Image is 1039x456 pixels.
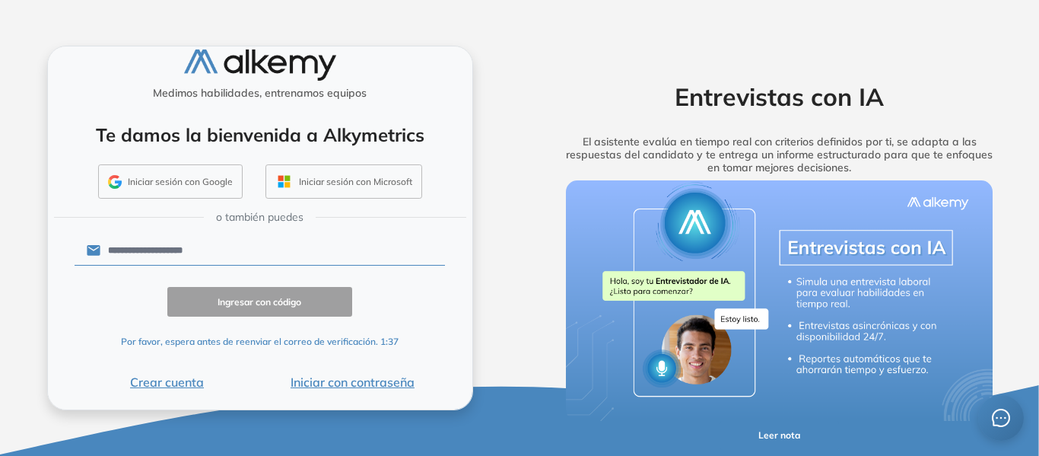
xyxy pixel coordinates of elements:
[184,49,336,81] img: logo-alkemy
[121,335,399,349] p: Por favor, espera antes de reenviar el correo de verificación. 1:37
[542,82,1017,111] h2: Entrevistas con IA
[720,421,839,451] button: Leer nota
[265,164,422,199] button: Iniciar sesión con Microsoft
[275,173,293,190] img: OUTLOOK_ICON
[542,136,1017,174] h5: El asistente evalúa en tiempo real con criterios definidos por ti, se adapta a las respuestas del...
[216,209,303,225] span: o también puedes
[68,124,453,146] h4: Te damos la bienvenida a Alkymetrics
[167,287,353,317] button: Ingresar con código
[108,175,122,189] img: GMAIL_ICON
[75,373,260,391] button: Crear cuenta
[54,87,466,100] h5: Medimos habilidades, entrenamos equipos
[991,408,1011,428] span: message
[98,164,243,199] button: Iniciar sesión con Google
[566,180,993,421] img: img-more-info
[259,373,445,391] button: Iniciar con contraseña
